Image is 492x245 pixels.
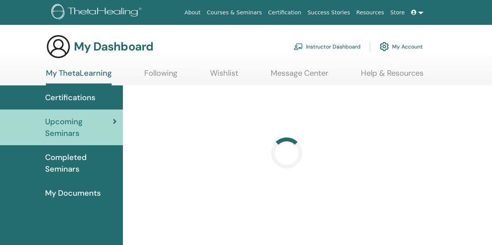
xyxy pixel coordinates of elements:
a: Help & Resources [361,68,424,83]
h3: My Dashboard [74,40,153,54]
a: Resources [353,5,387,20]
a: Store [387,5,408,20]
a: My ThetaLearning [46,68,112,85]
span: Certifications [45,92,95,103]
a: Wishlist [210,68,238,83]
a: Success Stories [305,5,353,20]
a: About [181,5,203,20]
a: My Account [380,38,423,55]
img: logo.png [51,4,144,21]
a: Instructor Dashboard [294,38,361,55]
a: Courses & Seminars [204,5,265,20]
span: Upcoming Seminars [45,116,113,139]
span: Completed Seminars [45,151,117,175]
img: cog.svg [380,40,389,53]
img: chalkboard-teacher.svg [294,43,303,50]
a: Certification [265,5,304,20]
span: My Documents [45,187,101,199]
a: Message Center [271,68,328,83]
a: Following [144,68,177,83]
img: generic-user-icon.jpg [46,34,71,59]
